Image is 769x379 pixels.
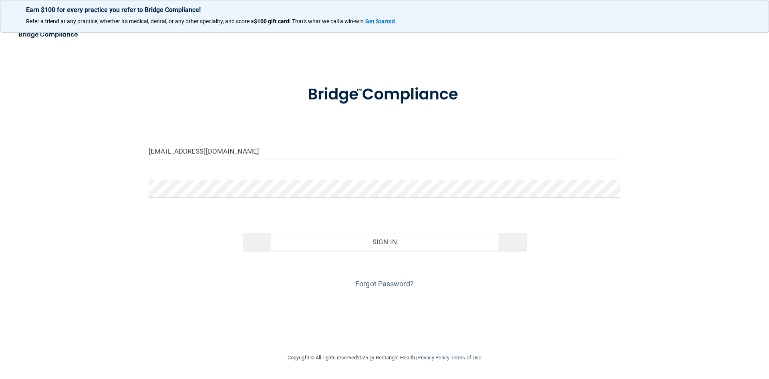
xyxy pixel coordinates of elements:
[289,18,365,24] span: ! That's what we call a win-win.
[365,18,395,24] strong: Get Started
[365,18,396,24] a: Get Started
[149,142,620,160] input: Email
[12,26,86,43] img: bridge_compliance_login_screen.278c3ca4.svg
[417,355,449,361] a: Privacy Policy
[254,18,289,24] strong: $100 gift card
[26,18,254,24] span: Refer a friend at any practice, whether it's medical, dental, or any other speciality, and score a
[451,355,481,361] a: Terms of Use
[238,345,531,371] div: Copyright © All rights reserved 2025 @ Rectangle Health | |
[243,233,526,251] button: Sign In
[291,74,478,116] img: bridge_compliance_login_screen.278c3ca4.svg
[26,6,743,14] p: Earn $100 for every practice you refer to Bridge Compliance!
[355,280,414,288] a: Forgot Password?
